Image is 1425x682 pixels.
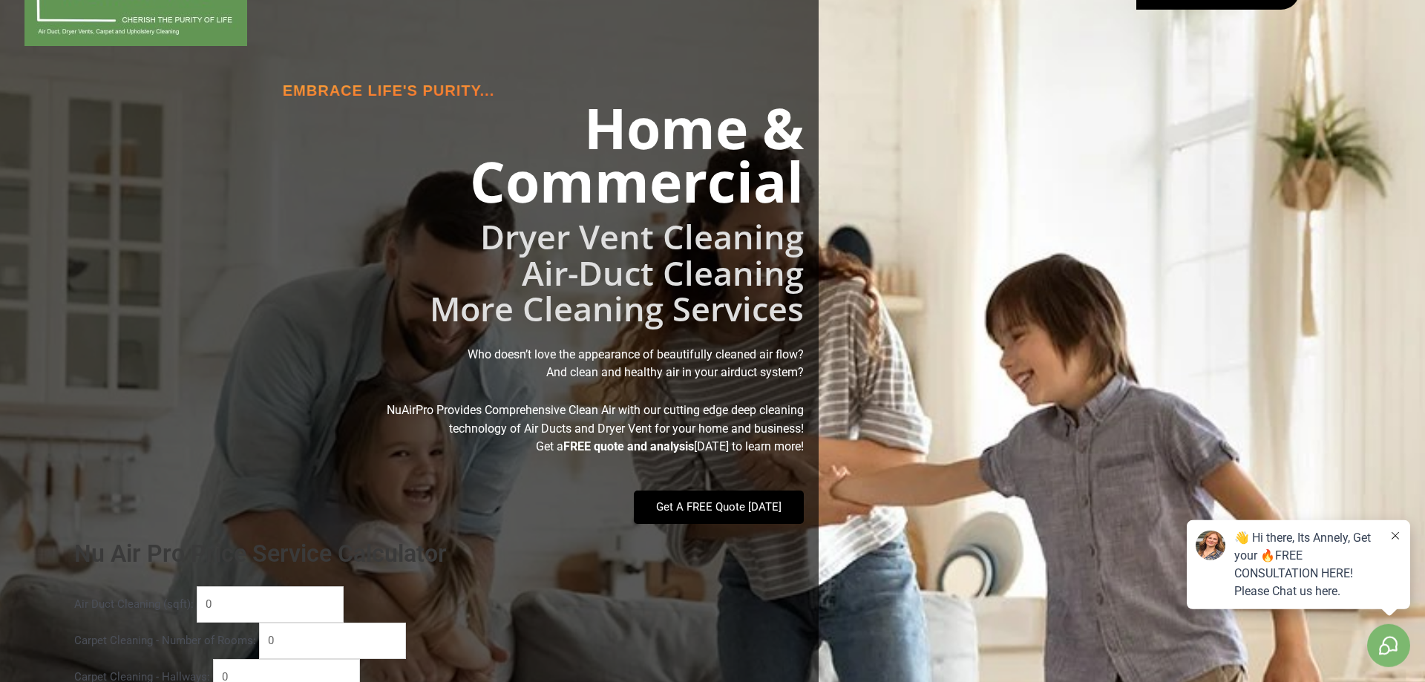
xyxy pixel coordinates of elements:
h2: Nu Air Pro Price Service Calculator [74,539,804,570]
h1: EMBRACE LIFE'S PURITY... [283,80,685,101]
span: NuAirPro Provides Comprehensive Clean Air with our cutting edge deep cleaning technology of Air D... [387,403,804,436]
iframe: Request Quote Form V2 [952,37,1412,660]
label: Air Duct Cleaning (sqft): [74,597,194,611]
span: Get A FREE Quote [DATE] [656,502,782,513]
label: Carpet Cleaning - Number of Rooms: [74,634,256,647]
a: Get A FREE Quote [DATE] [634,491,804,524]
strong: FREE quote and analysis [563,439,694,453]
span: Get a [DATE] to learn more! [536,439,804,453]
